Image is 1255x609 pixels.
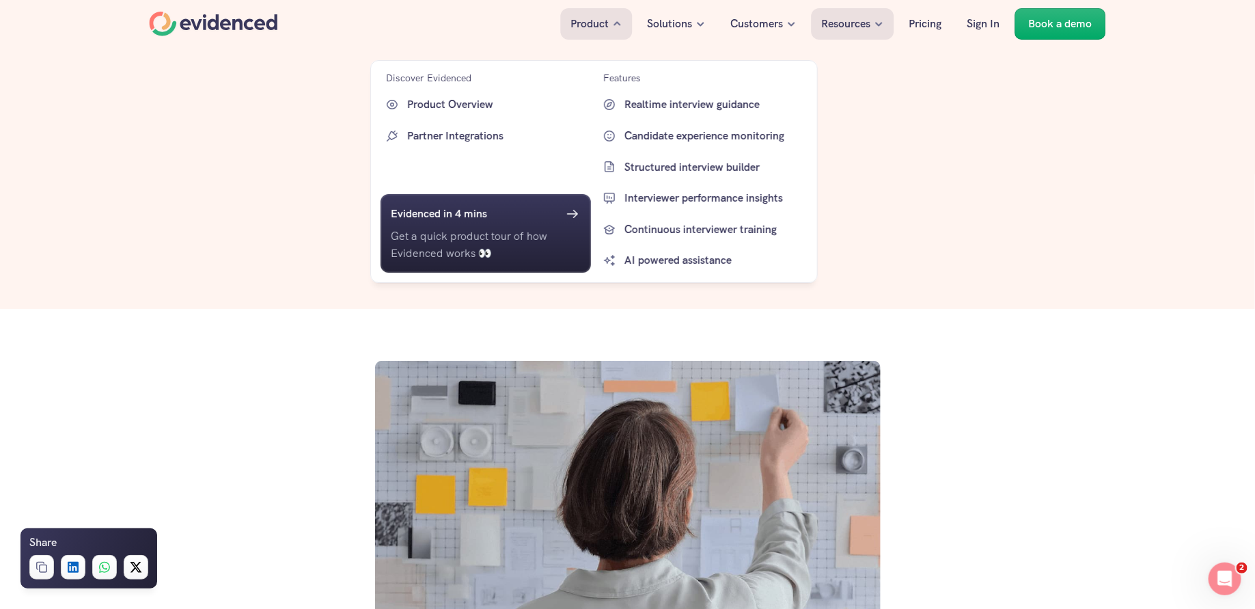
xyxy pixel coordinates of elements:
[1015,8,1106,40] a: Book a demo
[598,154,808,179] a: Structured interview builder
[381,124,591,148] a: Partner Integrations
[624,96,805,113] p: Realtime interview guidance
[731,15,784,33] p: Customers
[598,217,808,242] a: Continuous interviewer training
[598,92,808,117] a: Realtime interview guidance
[381,194,591,273] a: Evidenced in 4 minsGet a quick product tour of how Evidenced works 👀
[407,96,588,113] p: Product Overview
[407,127,588,145] p: Partner Integrations
[624,127,805,145] p: Candidate experience monitoring
[1237,563,1247,573] span: 2
[899,8,952,40] a: Pricing
[967,15,1000,33] p: Sign In
[822,15,871,33] p: Resources
[648,15,693,33] p: Solutions
[1029,15,1092,33] p: Book a demo
[571,15,609,33] p: Product
[598,124,808,148] a: Candidate experience monitoring
[598,248,808,273] a: AI powered assistance
[150,12,278,36] a: Home
[957,8,1010,40] a: Sign In
[624,252,805,269] p: AI powered assistance
[624,221,805,239] p: Continuous interviewer training
[909,15,942,33] p: Pricing
[29,534,57,552] h6: Share
[391,228,581,262] p: Get a quick product tour of how Evidenced works 👀
[624,158,805,176] p: Structured interview builder
[1209,563,1241,595] iframe: Intercom live chat
[624,189,805,207] p: Interviewer performance insights
[603,70,641,85] p: Features
[381,92,591,117] a: Product Overview
[386,70,471,85] p: Discover Evidenced
[391,205,487,223] h6: Evidenced in 4 mins
[598,186,808,211] a: Interviewer performance insights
